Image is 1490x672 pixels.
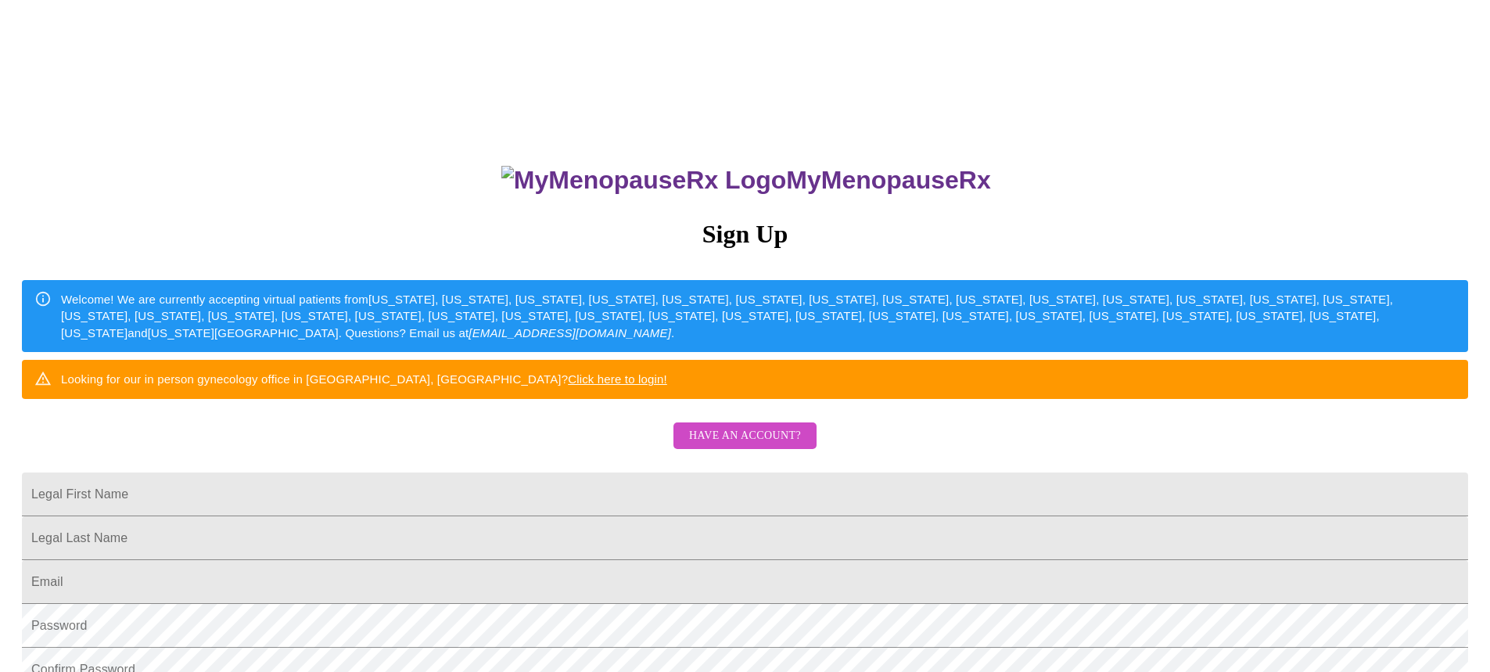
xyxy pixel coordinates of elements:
a: Have an account? [670,439,820,452]
em: [EMAIL_ADDRESS][DOMAIN_NAME] [469,326,671,340]
h3: MyMenopauseRx [24,166,1469,195]
img: MyMenopauseRx Logo [501,166,786,195]
div: Welcome! We are currently accepting virtual patients from [US_STATE], [US_STATE], [US_STATE], [US... [61,285,1456,347]
h3: Sign Up [22,220,1468,249]
span: Have an account? [689,426,801,446]
a: Click here to login! [568,372,667,386]
button: Have an account? [673,422,817,450]
div: Looking for our in person gynecology office in [GEOGRAPHIC_DATA], [GEOGRAPHIC_DATA]? [61,365,667,393]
